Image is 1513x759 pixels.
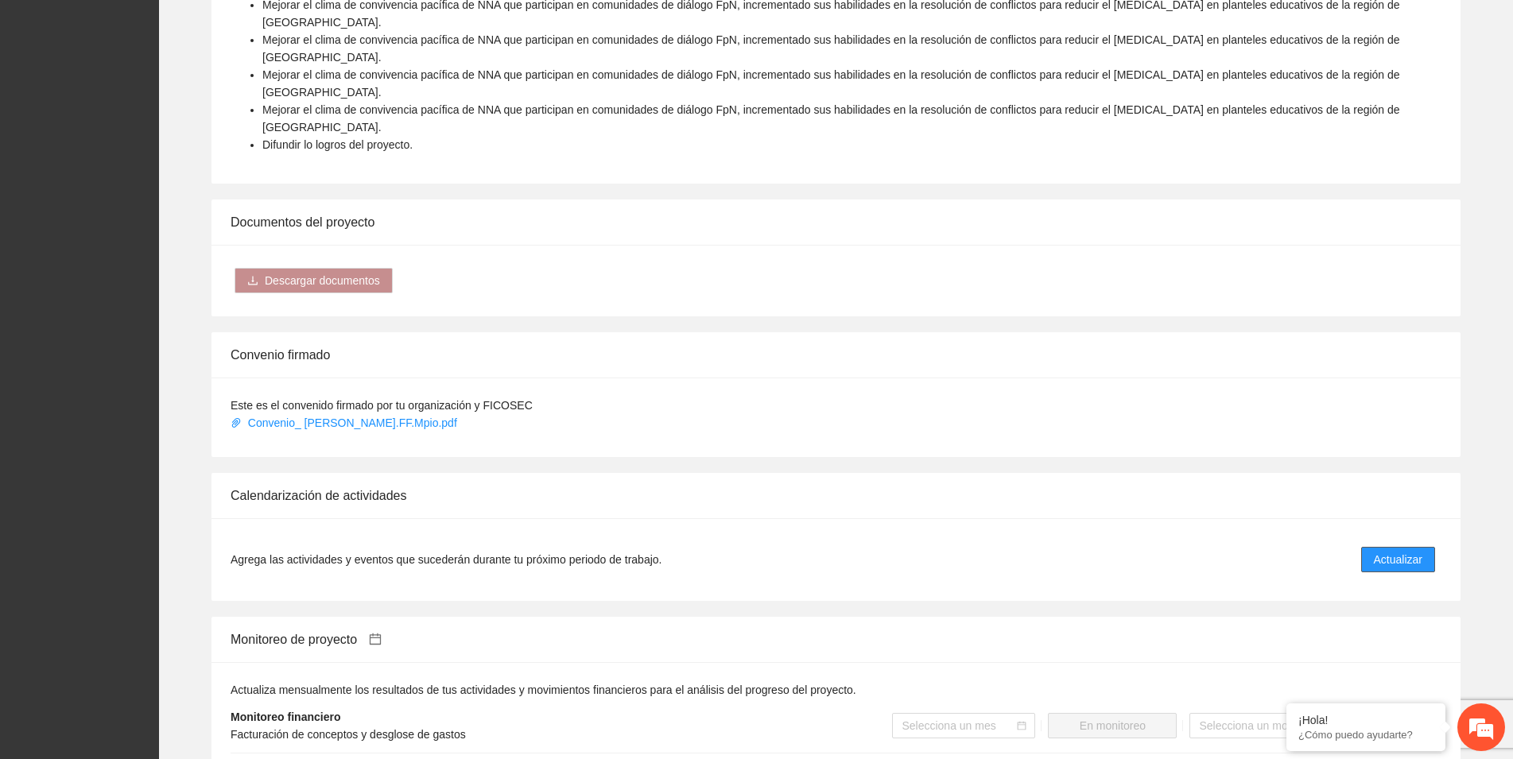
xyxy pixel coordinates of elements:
[235,268,393,293] button: downloadDescargar documentos
[231,683,856,696] span: Actualiza mensualmente los resultados de tus actividades y movimientos financieros para el anális...
[231,617,1441,662] div: Monitoreo de proyecto
[262,33,1400,64] span: Mejorar el clima de convivencia pacífica de NNA que participan en comunidades de diálogo FpN, inc...
[1298,714,1433,726] div: ¡Hola!
[231,551,661,568] span: Agrega las actividades y eventos que sucederán durante tu próximo periodo de trabajo.
[357,633,382,646] a: calendar
[262,138,413,151] span: Difundir lo logros del proyecto.
[262,68,1400,99] span: Mejorar el clima de convivencia pacífica de NNA que participan en comunidades de diálogo FpN, inc...
[1361,547,1435,572] button: Actualizar
[231,199,1441,245] div: Documentos del proyecto
[231,473,1441,518] div: Calendarización de actividades
[83,81,267,102] div: Chatee con nosotros ahora
[8,434,303,490] textarea: Escriba su mensaje y pulse “Intro”
[1017,721,1026,730] span: calendar
[231,711,340,723] strong: Monitoreo financiero
[92,212,219,373] span: Estamos en línea.
[369,633,382,645] span: calendar
[261,8,299,46] div: Minimizar ventana de chat en vivo
[1298,729,1433,741] p: ¿Cómo puedo ayudarte?
[1374,551,1422,568] span: Actualizar
[231,728,466,741] span: Facturación de conceptos y desglose de gastos
[262,103,1400,134] span: Mejorar el clima de convivencia pacífica de NNA que participan en comunidades de diálogo FpN, inc...
[231,417,242,428] span: paper-clip
[231,399,533,412] span: Este es el convenido firmado por tu organización y FICOSEC
[231,416,460,429] a: Convenio_ [PERSON_NAME].FF.Mpio.pdf
[231,332,1441,378] div: Convenio firmado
